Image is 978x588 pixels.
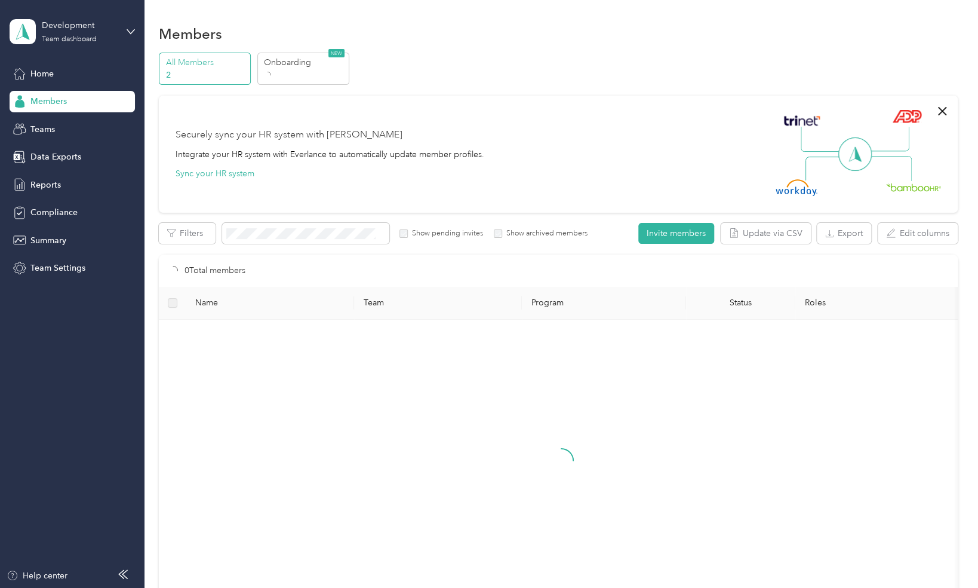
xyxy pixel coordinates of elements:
[7,569,67,582] button: Help center
[30,262,85,274] span: Team Settings
[176,148,484,161] div: Integrate your HR system with Everlance to automatically update member profiles.
[42,36,97,43] div: Team dashboard
[264,56,345,69] p: Onboarding
[795,287,964,320] th: Roles
[186,287,354,320] th: Name
[408,228,483,239] label: Show pending invites
[159,27,222,40] h1: Members
[801,127,842,152] img: Line Left Up
[911,521,978,588] iframe: Everlance-gr Chat Button Frame
[776,179,817,196] img: Workday
[30,206,78,219] span: Compliance
[354,287,522,320] th: Team
[166,69,247,81] p: 2
[184,264,245,277] p: 0 Total members
[886,183,941,191] img: BambooHR
[721,223,811,244] button: Update via CSV
[30,95,67,108] span: Members
[30,179,61,191] span: Reports
[30,151,81,163] span: Data Exports
[502,228,588,239] label: Show archived members
[30,123,55,136] span: Teams
[176,128,402,142] div: Securely sync your HR system with [PERSON_NAME]
[195,298,345,308] span: Name
[30,68,54,80] span: Home
[166,56,247,69] p: All Members
[30,234,66,247] span: Summary
[176,167,254,180] button: Sync your HR system
[328,49,345,57] span: NEW
[817,223,871,244] button: Export
[868,127,909,152] img: Line Right Up
[892,109,921,123] img: ADP
[805,156,847,180] img: Line Left Down
[42,19,116,32] div: Development
[686,287,795,320] th: Status
[522,287,685,320] th: Program
[781,112,823,129] img: Trinet
[878,223,958,244] button: Edit columns
[638,223,714,244] button: Invite members
[159,223,216,244] button: Filters
[870,156,912,182] img: Line Right Down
